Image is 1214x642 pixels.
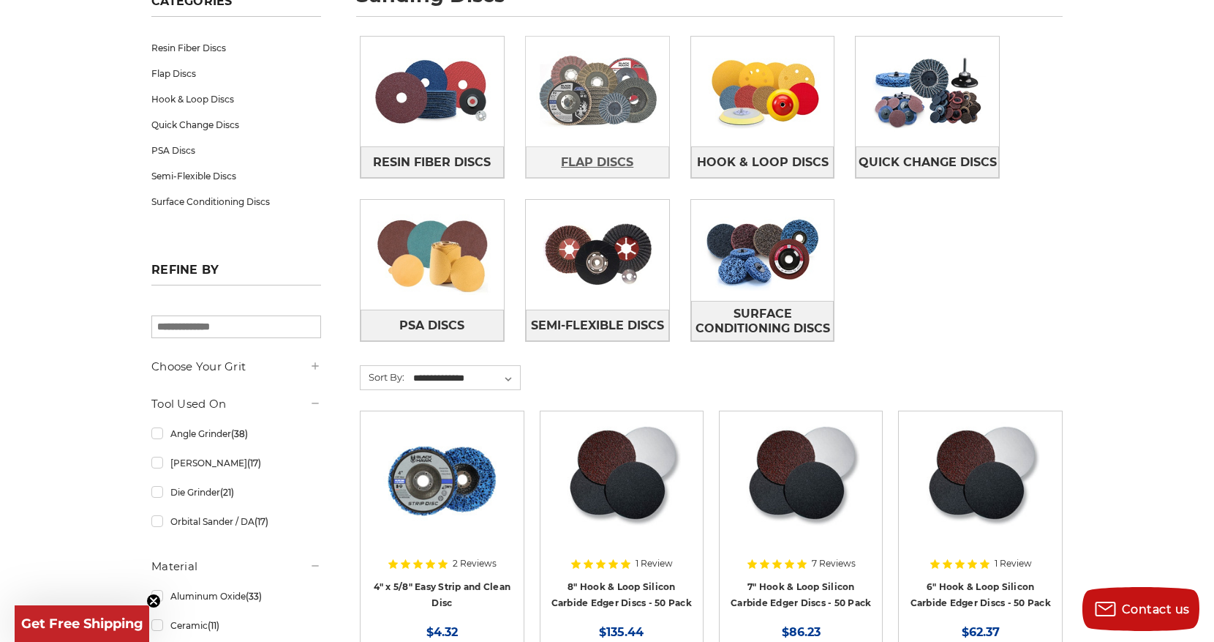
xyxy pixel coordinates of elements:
[526,204,669,305] img: Semi-Flexible Discs
[151,263,321,285] h5: Refine by
[373,150,491,175] span: Resin Fiber Discs
[782,625,821,639] span: $86.23
[962,625,1000,639] span: $62.37
[636,559,673,568] span: 1 Review
[910,581,1051,609] a: 6" Hook & Loop Silicon Carbide Edger Discs - 50 Pack
[909,422,1051,564] a: Silicon Carbide 6" Hook & Loop Edger Discs
[255,516,268,527] span: (17)
[151,421,321,447] a: Angle Grinder
[151,358,321,376] h5: Choose Your Grit
[856,41,999,142] img: Quick Change Discs
[151,61,321,86] a: Flap Discs
[151,35,321,61] a: Resin Fiber Discs
[151,613,321,638] a: Ceramic
[856,146,999,178] a: Quick Change Discs
[151,163,321,189] a: Semi-Flexible Discs
[526,41,669,142] img: Flap Discs
[15,605,149,642] div: Get Free ShippingClose teaser
[692,302,834,341] span: Surface Conditioning Discs
[731,581,871,609] a: 7" Hook & Loop Silicon Carbide Edger Discs - 50 Pack
[371,422,513,564] a: 4" x 5/8" easy strip and clean discs
[361,366,404,388] label: Sort By:
[551,422,693,564] a: Silicon Carbide 8" Hook & Loop Edger Discs
[383,422,500,539] img: 4" x 5/8" easy strip and clean discs
[526,146,669,178] a: Flap Discs
[246,591,262,602] span: (33)
[399,313,464,338] span: PSA Discs
[691,41,834,142] img: Hook & Loop Discs
[531,313,664,338] span: Semi-Flexible Discs
[562,422,681,539] img: Silicon Carbide 8" Hook & Loop Edger Discs
[151,583,321,609] a: Aluminum Oxide
[697,150,829,175] span: Hook & Loop Discs
[426,625,458,639] span: $4.32
[921,422,1040,539] img: Silicon Carbide 6" Hook & Loop Edger Discs
[453,559,497,568] span: 2 Reviews
[561,150,633,175] span: Flap Discs
[361,41,504,142] img: Resin Fiber Discs
[1082,587,1199,631] button: Contact us
[599,625,644,639] span: $135.44
[151,395,321,413] h5: Tool Used On
[411,367,520,389] select: Sort By:
[151,509,321,534] a: Orbital Sander / DA
[1122,602,1190,616] span: Contact us
[208,620,219,631] span: (11)
[995,559,1032,568] span: 1 Review
[151,558,321,575] h5: Material
[691,301,834,341] a: Surface Conditioning Discs
[361,310,504,341] a: PSA Discs
[691,146,834,178] a: Hook & Loop Discs
[247,458,261,469] span: (17)
[151,112,321,138] a: Quick Change Discs
[361,204,504,305] img: PSA Discs
[742,422,860,539] img: Silicon Carbide 7" Hook & Loop Edger Discs
[151,138,321,163] a: PSA Discs
[730,422,872,564] a: Silicon Carbide 7" Hook & Loop Edger Discs
[151,450,321,476] a: [PERSON_NAME]
[691,200,834,301] img: Surface Conditioning Discs
[859,150,997,175] span: Quick Change Discs
[231,428,248,439] span: (38)
[526,310,669,341] a: Semi-Flexible Discs
[551,581,692,609] a: 8" Hook & Loop Silicon Carbide Edger Discs - 50 Pack
[21,616,143,632] span: Get Free Shipping
[151,189,321,214] a: Surface Conditioning Discs
[812,559,856,568] span: 7 Reviews
[374,581,511,609] a: 4" x 5/8" Easy Strip and Clean Disc
[220,487,234,498] span: (21)
[151,479,321,505] a: Die Grinder
[151,86,321,112] a: Hook & Loop Discs
[361,146,504,178] a: Resin Fiber Discs
[146,594,161,608] button: Close teaser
